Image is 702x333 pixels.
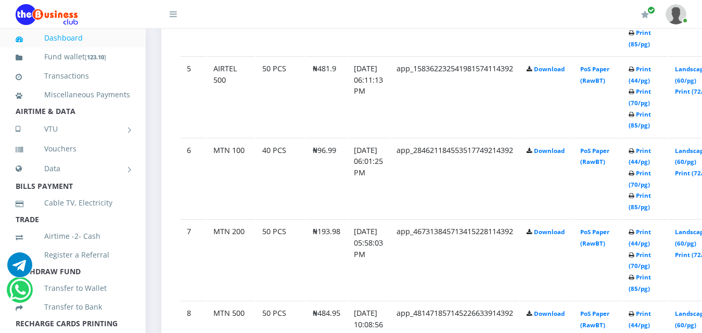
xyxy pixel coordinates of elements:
[534,228,565,236] a: Download
[629,29,651,48] a: Print (85/pg)
[207,56,255,137] td: AIRTEL 500
[87,53,104,61] b: 123.10
[629,191,651,211] a: Print (85/pg)
[629,273,651,292] a: Print (85/pg)
[85,53,106,61] small: [ ]
[307,56,347,137] td: ₦481.9
[580,65,609,84] a: PoS Paper (RawBT)
[16,4,78,25] img: Logo
[647,6,655,14] span: Renew/Upgrade Subscription
[629,65,651,84] a: Print (44/pg)
[580,310,609,329] a: PoS Paper (RawBT)
[16,26,130,50] a: Dashboard
[7,260,32,277] a: Chat for support
[181,56,206,137] td: 5
[348,219,389,300] td: [DATE] 05:58:03 PM
[580,147,609,166] a: PoS Paper (RawBT)
[666,4,686,24] img: User
[390,138,519,219] td: app_284621184553517749214392
[181,219,206,300] td: 7
[9,285,31,302] a: Chat for support
[629,310,651,329] a: Print (44/pg)
[16,295,130,319] a: Transfer to Bank
[16,156,130,182] a: Data
[534,147,565,155] a: Download
[348,138,389,219] td: [DATE] 06:01:25 PM
[16,224,130,248] a: Airtime -2- Cash
[629,228,651,247] a: Print (44/pg)
[16,191,130,215] a: Cable TV, Electricity
[16,116,130,142] a: VTU
[16,243,130,267] a: Register a Referral
[390,219,519,300] td: app_467313845713415228114392
[307,219,347,300] td: ₦193.98
[629,251,651,270] a: Print (70/pg)
[390,56,519,137] td: app_158362232541981574114392
[16,83,130,107] a: Miscellaneous Payments
[16,64,130,88] a: Transactions
[629,87,651,107] a: Print (70/pg)
[256,56,305,137] td: 50 PCS
[534,310,565,317] a: Download
[629,169,651,188] a: Print (70/pg)
[534,65,565,73] a: Download
[629,147,651,166] a: Print (44/pg)
[307,138,347,219] td: ₦96.99
[207,138,255,219] td: MTN 100
[16,45,130,69] a: Fund wallet[123.10]
[580,228,609,247] a: PoS Paper (RawBT)
[16,137,130,161] a: Vouchers
[207,219,255,300] td: MTN 200
[629,110,651,130] a: Print (85/pg)
[641,10,649,19] i: Renew/Upgrade Subscription
[256,219,305,300] td: 50 PCS
[348,56,389,137] td: [DATE] 06:11:13 PM
[16,276,130,300] a: Transfer to Wallet
[256,138,305,219] td: 40 PCS
[181,138,206,219] td: 6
